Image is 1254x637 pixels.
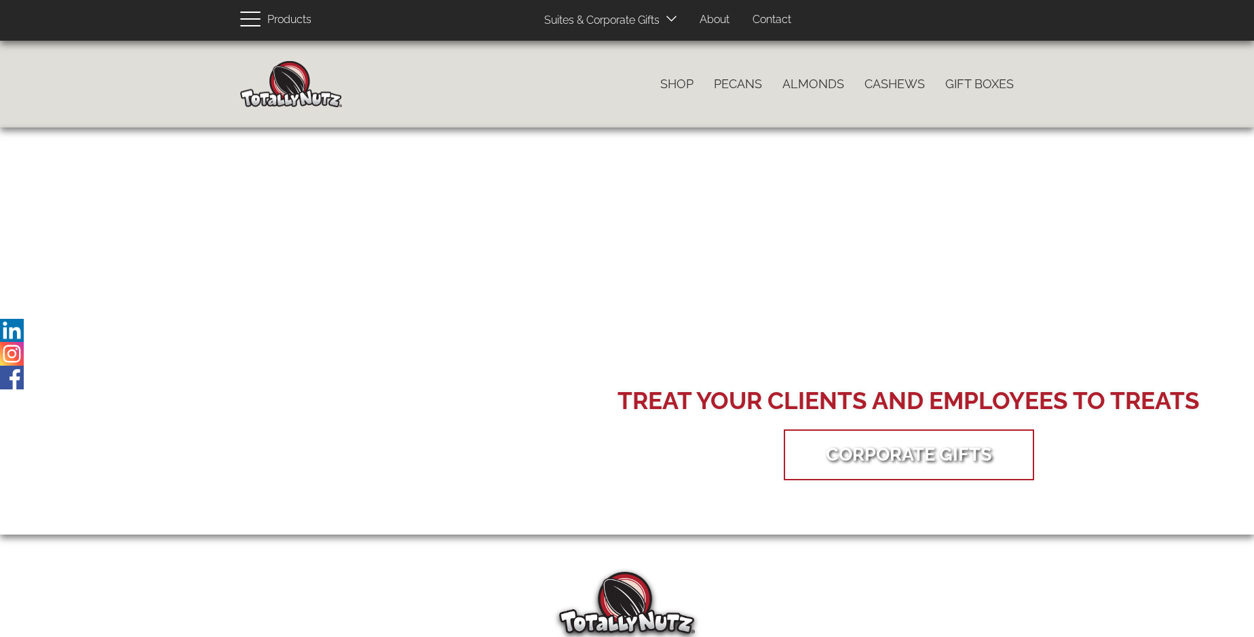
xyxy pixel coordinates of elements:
[704,70,772,98] a: Pecans
[935,70,1024,98] a: Gift Boxes
[240,61,342,107] img: Home
[650,70,704,98] a: Shop
[805,433,1012,476] a: Corporate Gifts
[559,572,695,634] img: Totally Nutz Logo
[689,7,740,33] a: About
[534,7,664,34] a: Suites & Corporate Gifts
[854,70,935,98] a: Cashews
[742,7,801,33] a: Contact
[772,70,854,98] a: Almonds
[617,384,1200,418] div: Treat your Clients and Employees to Treats
[267,10,311,30] span: Products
